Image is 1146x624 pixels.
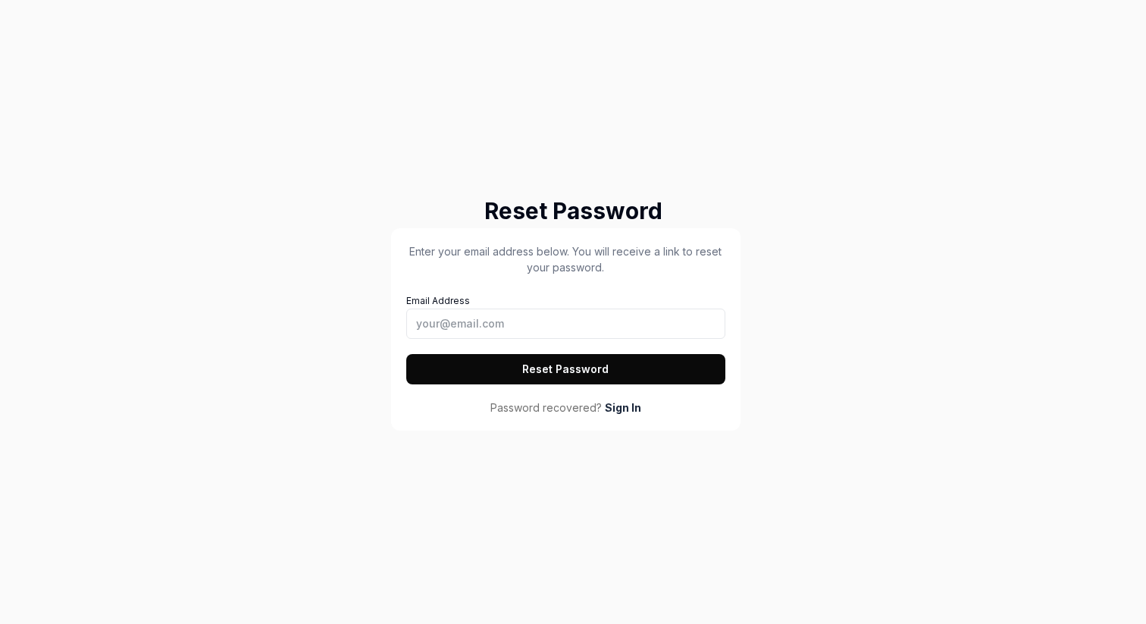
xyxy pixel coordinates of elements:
input: Email Address [406,309,725,339]
a: Sign In [605,400,641,415]
label: Email Address [406,295,725,339]
button: Reset Password [406,354,725,384]
span: Password recovered? [490,400,602,415]
h2: Reset Password [391,194,755,228]
p: Enter your email address below. You will receive a link to reset your password. [406,243,725,275]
